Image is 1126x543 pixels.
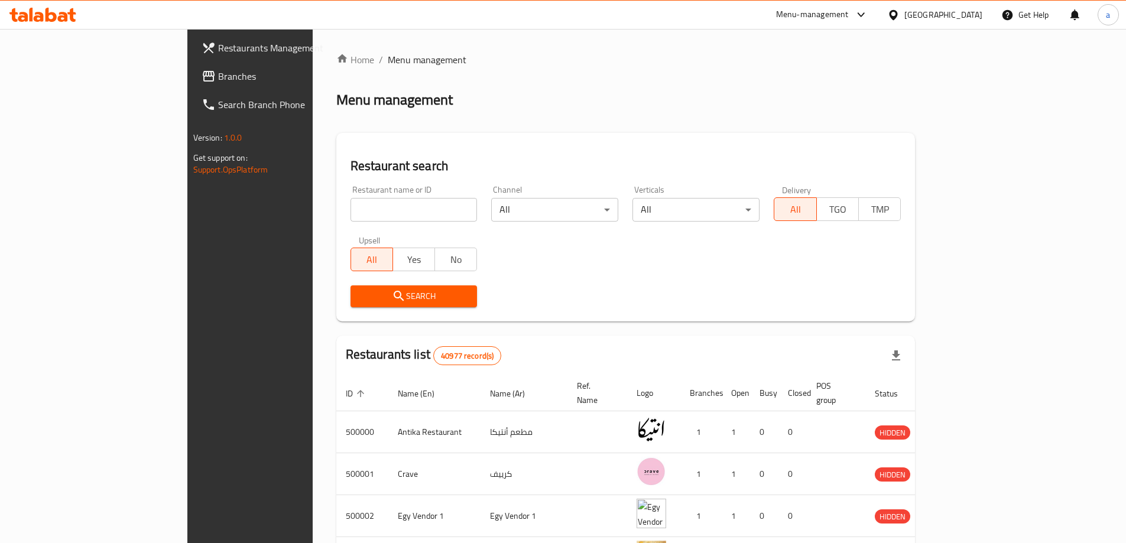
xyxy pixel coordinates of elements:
span: HIDDEN [875,468,910,482]
span: All [356,251,388,268]
span: TMP [864,201,896,218]
th: Busy [750,375,778,411]
button: TGO [816,197,859,221]
td: 0 [778,411,807,453]
th: Open [722,375,750,411]
td: 0 [778,453,807,495]
span: Restaurants Management [218,41,366,55]
div: [GEOGRAPHIC_DATA] [904,8,982,21]
h2: Restaurants list [346,346,502,365]
span: Get support on: [193,150,248,165]
span: Version: [193,130,222,145]
td: 1 [722,453,750,495]
input: Search for restaurant name or ID.. [351,198,478,222]
img: Antika Restaurant [637,415,666,444]
span: Yes [398,251,430,268]
span: HIDDEN [875,510,910,524]
button: No [434,248,477,271]
th: Logo [627,375,680,411]
a: Branches [192,62,375,90]
button: Search [351,285,478,307]
td: 1 [722,495,750,537]
span: 1.0.0 [224,130,242,145]
img: Crave [637,457,666,486]
div: HIDDEN [875,509,910,524]
div: HIDDEN [875,425,910,440]
a: Support.OpsPlatform [193,162,268,177]
span: HIDDEN [875,426,910,440]
td: Egy Vendor 1 [388,495,481,537]
td: 1 [680,453,722,495]
span: Status [875,386,913,401]
button: All [774,197,816,221]
span: ID [346,386,368,401]
a: Search Branch Phone [192,90,375,119]
td: 0 [750,411,778,453]
td: 1 [680,411,722,453]
h2: Restaurant search [351,157,901,175]
span: TGO [822,201,854,218]
span: No [440,251,472,268]
div: All [491,198,618,222]
nav: breadcrumb [336,53,916,67]
span: a [1106,8,1110,21]
td: Crave [388,453,481,495]
span: 40977 record(s) [434,350,501,362]
h2: Menu management [336,90,453,109]
td: 0 [778,495,807,537]
div: HIDDEN [875,467,910,482]
div: Menu-management [776,8,849,22]
span: Name (Ar) [490,386,540,401]
span: Branches [218,69,366,83]
span: Name (En) [398,386,450,401]
td: Egy Vendor 1 [481,495,567,537]
td: 0 [750,495,778,537]
div: Total records count [433,346,501,365]
td: 0 [750,453,778,495]
span: Menu management [388,53,466,67]
div: All [632,198,760,222]
img: Egy Vendor 1 [637,499,666,528]
th: Branches [680,375,722,411]
th: Closed [778,375,807,411]
span: POS group [816,379,851,407]
a: Restaurants Management [192,34,375,62]
span: Search [360,289,468,304]
span: Search Branch Phone [218,97,366,112]
td: 1 [680,495,722,537]
label: Delivery [782,186,812,194]
td: كرييف [481,453,567,495]
li: / [379,53,383,67]
span: Ref. Name [577,379,613,407]
label: Upsell [359,236,381,244]
td: Antika Restaurant [388,411,481,453]
button: All [351,248,393,271]
td: مطعم أنتيكا [481,411,567,453]
span: All [779,201,812,218]
button: Yes [392,248,435,271]
button: TMP [858,197,901,221]
td: 1 [722,411,750,453]
div: Export file [882,342,910,370]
